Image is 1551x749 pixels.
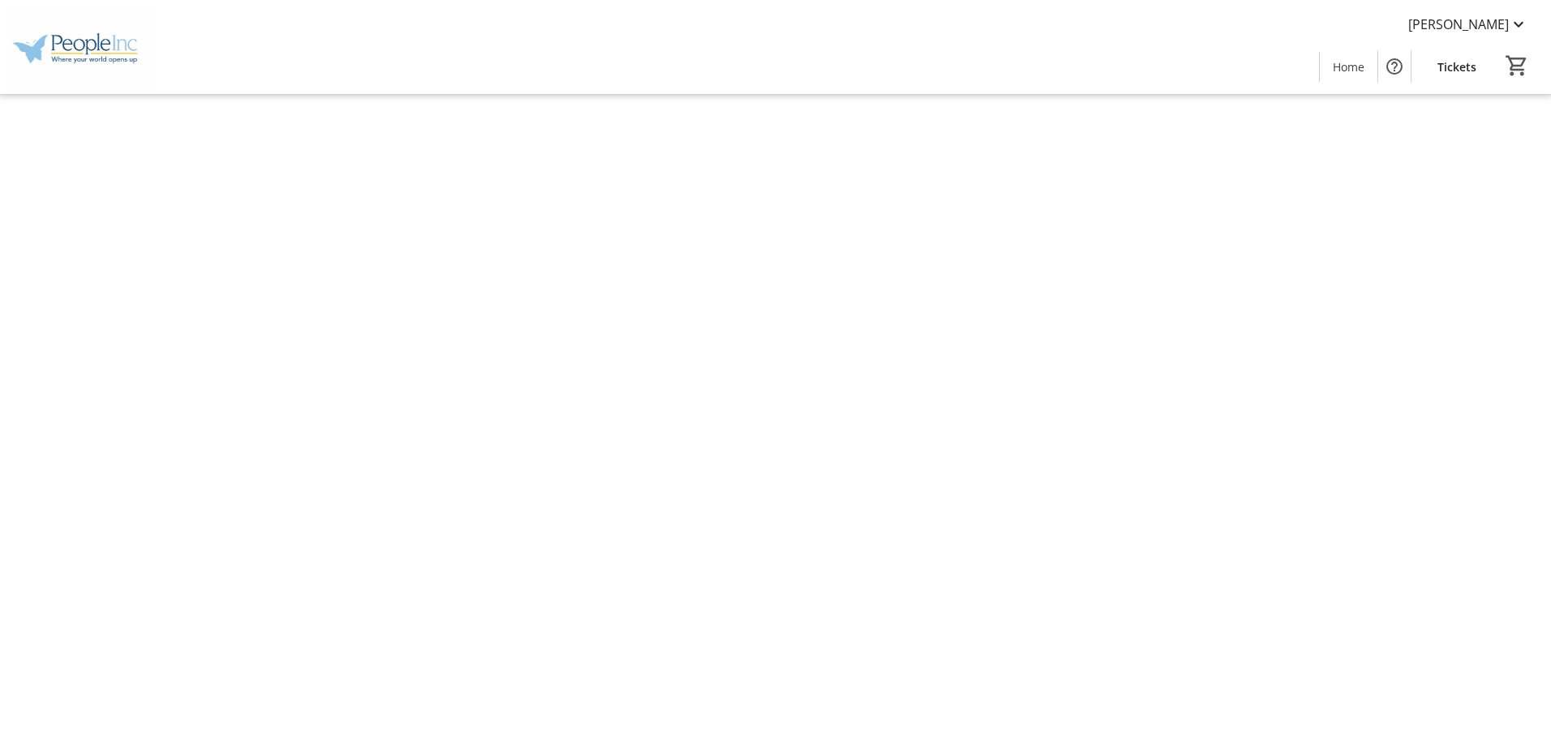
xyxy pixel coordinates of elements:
a: Home [1320,52,1377,82]
span: Tickets [1437,58,1476,75]
img: People Inc.'s Logo [10,6,154,88]
span: Home [1333,58,1364,75]
button: Cart [1502,51,1532,80]
button: Help [1378,50,1411,83]
span: [PERSON_NAME] [1408,15,1509,34]
a: Tickets [1424,52,1489,82]
button: [PERSON_NAME] [1395,11,1541,37]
